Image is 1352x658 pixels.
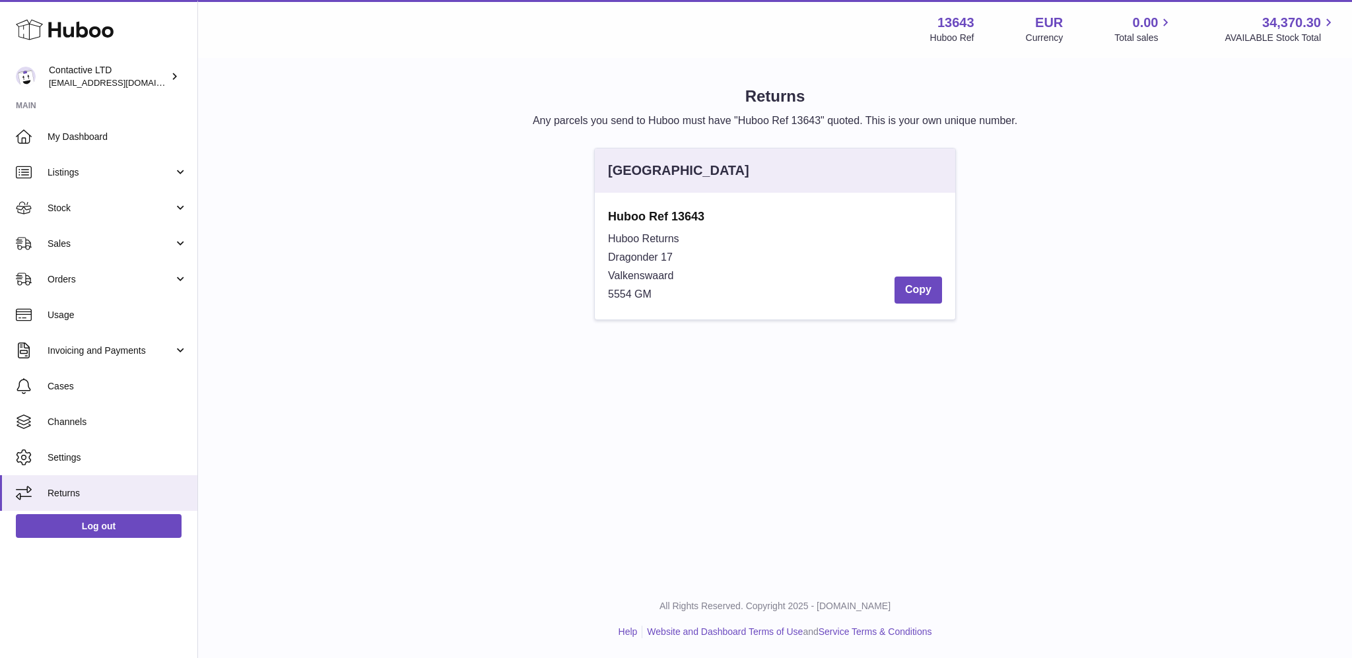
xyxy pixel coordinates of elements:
a: Help [619,626,638,637]
span: Usage [48,309,187,321]
span: Channels [48,416,187,428]
a: Log out [16,514,182,538]
div: Currency [1026,32,1064,44]
img: soul@SOWLhome.com [16,67,36,86]
span: Total sales [1114,32,1173,44]
span: Sales [48,238,174,250]
li: and [642,626,931,638]
strong: Huboo Ref 13643 [608,209,942,224]
span: Orders [48,273,174,286]
span: AVAILABLE Stock Total [1225,32,1336,44]
p: Any parcels you send to Huboo must have "Huboo Ref 13643" quoted. This is your own unique number. [219,114,1331,128]
span: Listings [48,166,174,179]
span: 34,370.30 [1262,14,1321,32]
span: [EMAIL_ADDRESS][DOMAIN_NAME] [49,77,194,88]
strong: 13643 [937,14,974,32]
a: Website and Dashboard Terms of Use [647,626,803,637]
p: All Rights Reserved. Copyright 2025 - [DOMAIN_NAME] [209,600,1341,612]
a: Service Terms & Conditions [819,626,932,637]
h1: Returns [219,86,1331,107]
span: Invoicing and Payments [48,345,174,357]
a: 0.00 Total sales [1114,14,1173,44]
span: Dragonder 17 [608,251,673,263]
span: 5554 GM [608,288,652,300]
div: [GEOGRAPHIC_DATA] [608,162,749,180]
button: Copy [895,277,942,304]
span: Huboo Returns [608,233,679,244]
span: 0.00 [1133,14,1159,32]
span: Cases [48,380,187,393]
span: Settings [48,451,187,464]
span: Stock [48,202,174,214]
span: Returns [48,487,187,500]
a: 34,370.30 AVAILABLE Stock Total [1225,14,1336,44]
div: Huboo Ref [930,32,974,44]
span: My Dashboard [48,131,187,143]
span: Valkenswaard [608,270,673,281]
strong: EUR [1035,14,1063,32]
div: Contactive LTD [49,64,168,89]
